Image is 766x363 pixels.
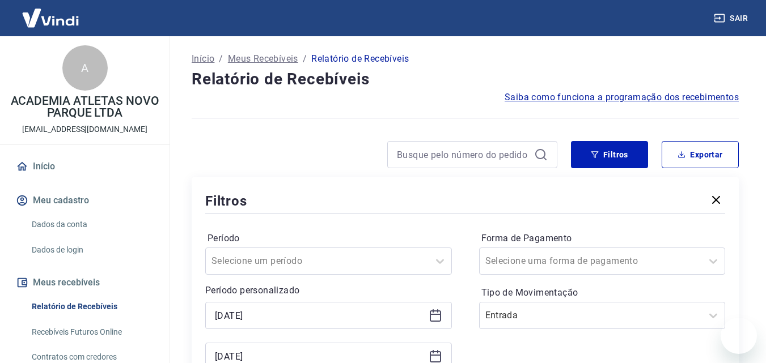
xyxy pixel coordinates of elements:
a: Relatório de Recebíveis [27,295,156,318]
p: ACADEMIA ATLETAS NOVO PARQUE LTDA [9,95,160,119]
label: Tipo de Movimentação [481,286,723,300]
button: Sair [712,8,752,29]
a: Recebíveis Futuros Online [27,321,156,344]
button: Exportar [662,141,739,168]
h5: Filtros [205,192,247,210]
a: Dados de login [27,238,156,262]
p: Período personalizado [205,284,452,297]
button: Meu cadastro [14,188,156,213]
label: Forma de Pagamento [481,232,723,245]
p: / [303,52,307,66]
p: / [219,52,223,66]
button: Meus recebíveis [14,270,156,295]
a: Início [192,52,214,66]
div: A [62,45,108,91]
img: Vindi [14,1,87,35]
input: Busque pelo número do pedido [397,146,530,163]
a: Início [14,154,156,179]
a: Meus Recebíveis [228,52,298,66]
iframe: Botão para abrir a janela de mensagens [721,318,757,354]
input: Data inicial [215,307,424,324]
button: Filtros [571,141,648,168]
p: Relatório de Recebíveis [311,52,409,66]
h4: Relatório de Recebíveis [192,68,739,91]
label: Período [208,232,450,245]
a: Dados da conta [27,213,156,236]
p: [EMAIL_ADDRESS][DOMAIN_NAME] [22,123,147,135]
a: Saiba como funciona a programação dos recebimentos [505,91,739,104]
